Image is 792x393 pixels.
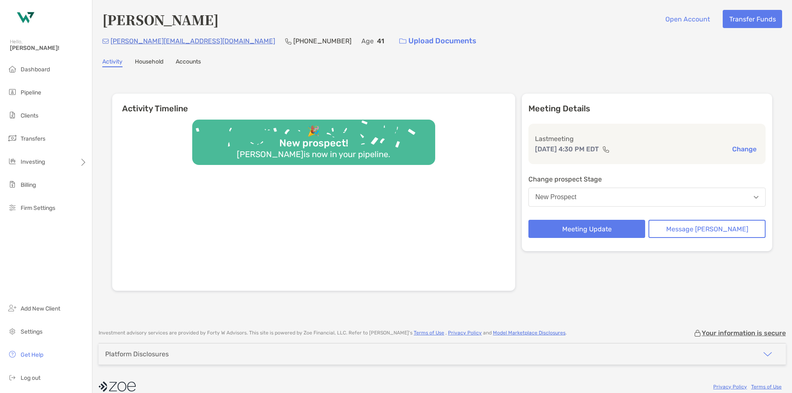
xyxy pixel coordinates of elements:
[361,36,374,46] p: Age
[276,137,351,149] div: New prospect!
[713,384,747,390] a: Privacy Policy
[21,66,50,73] span: Dashboard
[730,145,759,153] button: Change
[105,350,169,358] div: Platform Disclosures
[21,181,36,188] span: Billing
[528,188,766,207] button: New Prospect
[602,146,610,153] img: communication type
[763,349,773,359] img: icon arrow
[21,351,43,358] span: Get Help
[102,58,123,67] a: Activity
[528,174,766,184] p: Change prospect Stage
[535,134,759,144] p: Last meeting
[7,110,17,120] img: clients icon
[111,36,275,46] p: [PERSON_NAME][EMAIL_ADDRESS][DOMAIN_NAME]
[7,64,17,74] img: dashboard icon
[233,149,394,159] div: [PERSON_NAME] is now in your pipeline.
[7,202,17,212] img: firm-settings icon
[377,36,384,46] p: 41
[7,133,17,143] img: transfers icon
[21,305,60,312] span: Add New Client
[112,94,515,113] h6: Activity Timeline
[528,104,766,114] p: Meeting Details
[7,326,17,336] img: settings icon
[10,45,87,52] span: [PERSON_NAME]!
[21,158,45,165] span: Investing
[102,39,109,44] img: Email Icon
[648,220,766,238] button: Message [PERSON_NAME]
[7,349,17,359] img: get-help icon
[102,10,219,29] h4: [PERSON_NAME]
[10,3,40,33] img: Zoe Logo
[528,220,646,238] button: Meeting Update
[21,89,41,96] span: Pipeline
[21,135,45,142] span: Transfers
[702,329,786,337] p: Your information is secure
[7,372,17,382] img: logout icon
[448,330,482,336] a: Privacy Policy
[304,125,323,137] div: 🎉
[754,196,759,199] img: Open dropdown arrow
[7,179,17,189] img: billing icon
[176,58,201,67] a: Accounts
[135,58,163,67] a: Household
[414,330,444,336] a: Terms of Use
[21,112,38,119] span: Clients
[285,38,292,45] img: Phone Icon
[21,328,42,335] span: Settings
[535,144,599,154] p: [DATE] 4:30 PM EDT
[751,384,782,390] a: Terms of Use
[192,120,435,158] img: Confetti
[7,303,17,313] img: add_new_client icon
[7,156,17,166] img: investing icon
[293,36,351,46] p: [PHONE_NUMBER]
[7,87,17,97] img: pipeline icon
[723,10,782,28] button: Transfer Funds
[21,374,40,381] span: Log out
[535,193,577,201] div: New Prospect
[659,10,716,28] button: Open Account
[99,330,567,336] p: Investment advisory services are provided by Forty W Advisors . This site is powered by Zoe Finan...
[493,330,566,336] a: Model Marketplace Disclosures
[394,32,482,50] a: Upload Documents
[21,205,55,212] span: Firm Settings
[399,38,406,44] img: button icon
